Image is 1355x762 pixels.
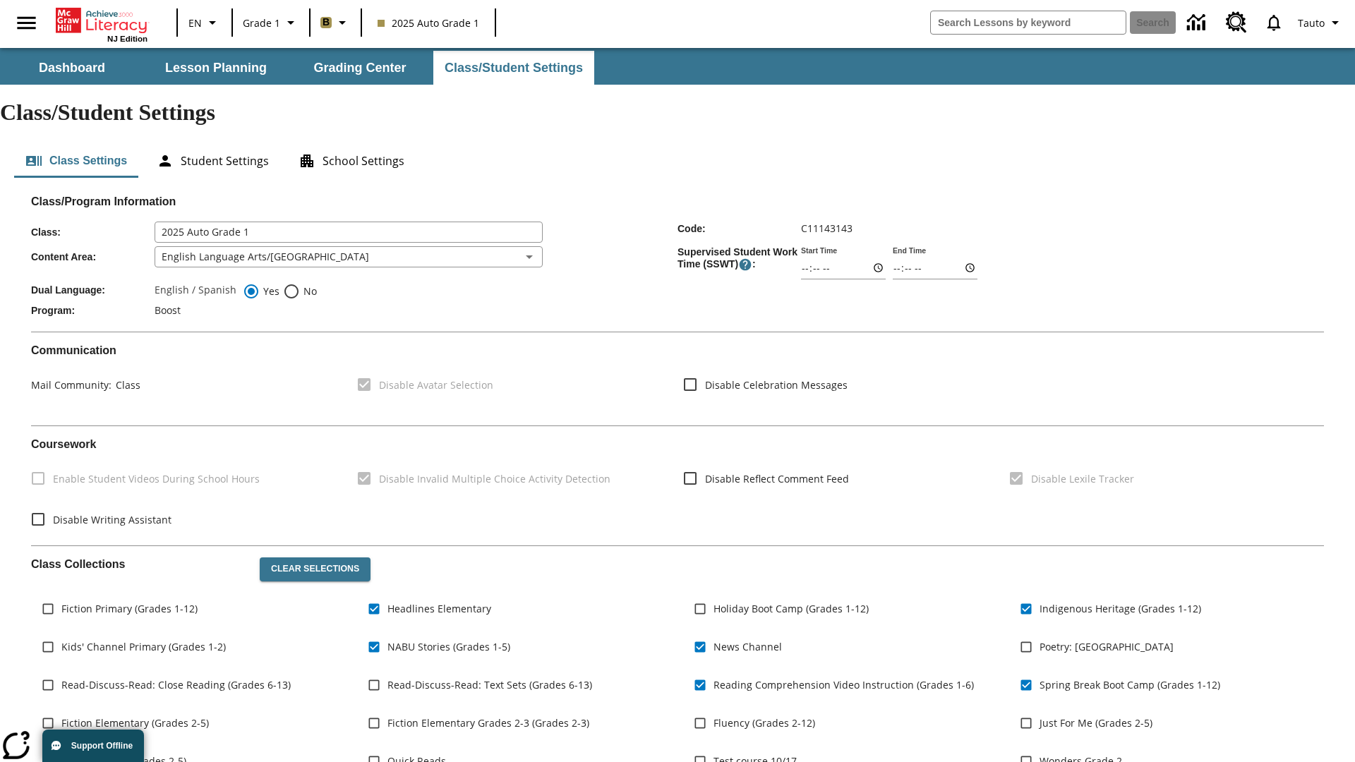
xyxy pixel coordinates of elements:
[1255,4,1292,41] a: Notifications
[188,16,202,30] span: EN
[31,344,1324,414] div: Communication
[387,601,491,616] span: Headlines Elementary
[53,471,260,486] span: Enable Student Videos During School Hours
[107,35,147,43] span: NJ Edition
[31,251,155,262] span: Content Area :
[387,639,510,654] span: NABU Stories (Grades 1-5)
[1217,4,1255,42] a: Resource Center, Will open in new tab
[260,284,279,298] span: Yes
[1040,715,1152,730] span: Just For Me (Grades 2-5)
[705,377,848,392] span: Disable Celebration Messages
[801,245,837,255] label: Start Time
[713,677,974,692] span: Reading Comprehension Video Instruction (Grades 1-6)
[1,51,143,85] button: Dashboard
[61,715,209,730] span: Fiction Elementary (Grades 2-5)
[801,222,853,235] span: C11143143
[713,639,782,654] span: News Channel
[1179,4,1217,42] a: Data Center
[31,437,1324,451] h2: Course work
[6,2,47,44] button: Open side menu
[289,51,430,85] button: Grading Center
[31,437,1324,534] div: Coursework
[145,51,287,85] button: Lesson Planning
[323,13,330,31] span: B
[31,209,1324,320] div: Class/Program Information
[61,601,198,616] span: Fiction Primary (Grades 1-12)
[112,378,140,392] span: Class
[1298,16,1325,30] span: Tauto
[61,639,226,654] span: Kids' Channel Primary (Grades 1-2)
[61,677,291,692] span: Read-Discuss-Read: Close Reading (Grades 6-13)
[14,144,1341,178] div: Class/Student Settings
[31,284,155,296] span: Dual Language :
[56,5,147,43] div: Home
[155,283,236,300] label: English / Spanish
[145,144,280,178] button: Student Settings
[237,10,305,35] button: Grade: Grade 1, Select a grade
[379,471,610,486] span: Disable Invalid Multiple Choice Activity Detection
[387,715,589,730] span: Fiction Elementary Grades 2-3 (Grades 2-3)
[1040,677,1220,692] span: Spring Break Boot Camp (Grades 1-12)
[713,715,815,730] span: Fluency (Grades 2-12)
[315,10,356,35] button: Boost Class color is light brown. Change class color
[14,144,138,178] button: Class Settings
[1040,639,1174,654] span: Poetry: [GEOGRAPHIC_DATA]
[1040,601,1201,616] span: Indigenous Heritage (Grades 1-12)
[893,245,926,255] label: End Time
[53,512,171,527] span: Disable Writing Assistant
[56,6,147,35] a: Home
[260,557,371,581] button: Clear Selections
[677,223,801,234] span: Code :
[31,226,155,238] span: Class :
[182,10,227,35] button: Language: EN, Select a language
[1292,10,1349,35] button: Profile/Settings
[31,557,248,571] h2: Class Collections
[31,305,155,316] span: Program :
[155,303,181,317] span: Boost
[379,377,493,392] span: Disable Avatar Selection
[705,471,849,486] span: Disable Reflect Comment Feed
[42,730,144,762] button: Support Offline
[1031,471,1134,486] span: Disable Lexile Tracker
[677,246,801,272] span: Supervised Student Work Time (SSWT) :
[155,246,543,267] div: English Language Arts/[GEOGRAPHIC_DATA]
[243,16,280,30] span: Grade 1
[433,51,594,85] button: Class/Student Settings
[31,378,112,392] span: Mail Community :
[31,195,1324,208] h2: Class/Program Information
[300,284,317,298] span: No
[378,16,479,30] span: 2025 Auto Grade 1
[287,144,416,178] button: School Settings
[713,601,869,616] span: Holiday Boot Camp (Grades 1-12)
[387,677,592,692] span: Read-Discuss-Read: Text Sets (Grades 6-13)
[931,11,1126,34] input: search field
[155,222,543,243] input: Class
[738,258,752,272] button: Supervised Student Work Time is the timeframe when students can take LevelSet and when lessons ar...
[31,344,1324,357] h2: Communication
[71,741,133,751] span: Support Offline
